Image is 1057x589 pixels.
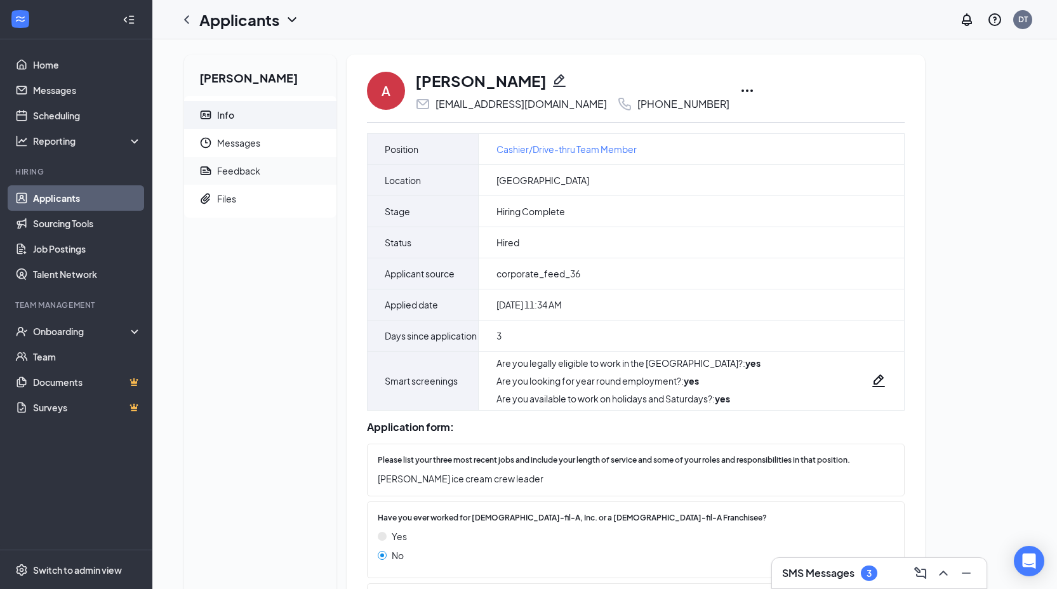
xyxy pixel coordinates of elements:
[435,98,607,110] div: [EMAIL_ADDRESS][DOMAIN_NAME]
[617,96,632,112] svg: Phone
[217,164,260,177] div: Feedback
[385,173,421,188] span: Location
[15,325,28,338] svg: UserCheck
[179,12,194,27] svg: ChevronLeft
[217,192,236,205] div: Files
[496,174,589,187] span: [GEOGRAPHIC_DATA]
[33,236,142,261] a: Job Postings
[33,564,122,576] div: Switch to admin view
[913,566,928,581] svg: ComposeMessage
[217,109,234,121] div: Info
[385,142,418,157] span: Position
[715,393,730,404] strong: yes
[1018,14,1028,25] div: DT
[959,12,974,27] svg: Notifications
[782,566,854,580] h3: SMS Messages
[684,375,699,387] strong: yes
[33,369,142,395] a: DocumentsCrown
[199,109,212,121] svg: ContactCard
[33,52,142,77] a: Home
[956,563,976,583] button: Minimize
[637,98,729,110] div: [PHONE_NUMBER]
[15,166,139,177] div: Hiring
[33,344,142,369] a: Team
[184,129,336,157] a: ClockMessages
[199,164,212,177] svg: Report
[378,512,767,524] span: Have you ever worked for [DEMOGRAPHIC_DATA]-fil-A, Inc. or a [DEMOGRAPHIC_DATA]-fil-A Franchisee?
[15,564,28,576] svg: Settings
[496,357,761,369] div: Are you legally eligible to work in the [GEOGRAPHIC_DATA]? :
[217,129,326,157] span: Messages
[745,357,761,369] strong: yes
[33,77,142,103] a: Messages
[385,297,438,312] span: Applied date
[123,13,135,26] svg: Collapse
[867,568,872,579] div: 3
[496,392,761,405] div: Are you available to work on holidays and Saturdays? :
[552,73,567,88] svg: Pencil
[378,454,850,467] span: Please list your three most recent jobs and include your length of service and some of your roles...
[33,261,142,287] a: Talent Network
[415,70,547,91] h1: [PERSON_NAME]
[199,136,212,149] svg: Clock
[284,12,300,27] svg: ChevronDown
[496,236,519,249] span: Hired
[33,135,142,147] div: Reporting
[496,267,580,280] span: corporate_feed_36
[385,235,411,250] span: Status
[15,135,28,147] svg: Analysis
[871,373,886,388] svg: Pencil
[367,421,905,433] div: Application form:
[184,101,336,129] a: ContactCardInfo
[933,563,954,583] button: ChevronUp
[392,529,407,543] span: Yes
[496,374,761,387] div: Are you looking for year round employment? :
[987,12,1002,27] svg: QuestionInfo
[14,13,27,25] svg: WorkstreamLogo
[936,566,951,581] svg: ChevronUp
[496,142,637,156] a: Cashier/Drive-thru Team Member
[199,192,212,205] svg: Paperclip
[415,96,430,112] svg: Email
[385,328,477,343] span: Days since application
[740,83,755,98] svg: Ellipses
[385,373,458,388] span: Smart screenings
[33,211,142,236] a: Sourcing Tools
[33,395,142,420] a: SurveysCrown
[199,9,279,30] h1: Applicants
[33,325,131,338] div: Onboarding
[385,266,455,281] span: Applicant source
[385,204,410,219] span: Stage
[496,298,562,311] span: [DATE] 11:34 AM
[959,566,974,581] svg: Minimize
[184,185,336,213] a: PaperclipFiles
[392,548,404,562] span: No
[15,300,139,310] div: Team Management
[1014,546,1044,576] div: Open Intercom Messenger
[496,329,502,342] span: 3
[33,185,142,211] a: Applicants
[496,205,565,218] span: Hiring Complete
[184,55,336,96] h2: [PERSON_NAME]
[382,82,390,100] div: A
[378,472,881,486] span: [PERSON_NAME] ice cream crew leader
[910,563,931,583] button: ComposeMessage
[184,157,336,185] a: ReportFeedback
[33,103,142,128] a: Scheduling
